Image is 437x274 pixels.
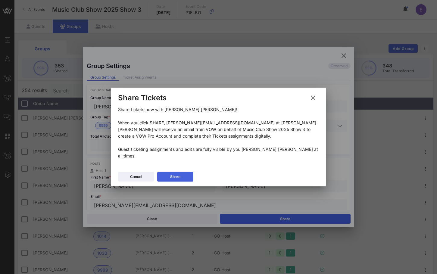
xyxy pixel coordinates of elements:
[157,172,193,182] button: Share
[130,174,142,180] div: Cancel
[170,174,180,180] div: Share
[118,172,154,182] button: Cancel
[118,106,319,159] p: Share tickets now with [PERSON_NAME] [PERSON_NAME]! When you click SHARE, [PERSON_NAME][EMAIL_ADD...
[118,93,167,102] div: Share Tickets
